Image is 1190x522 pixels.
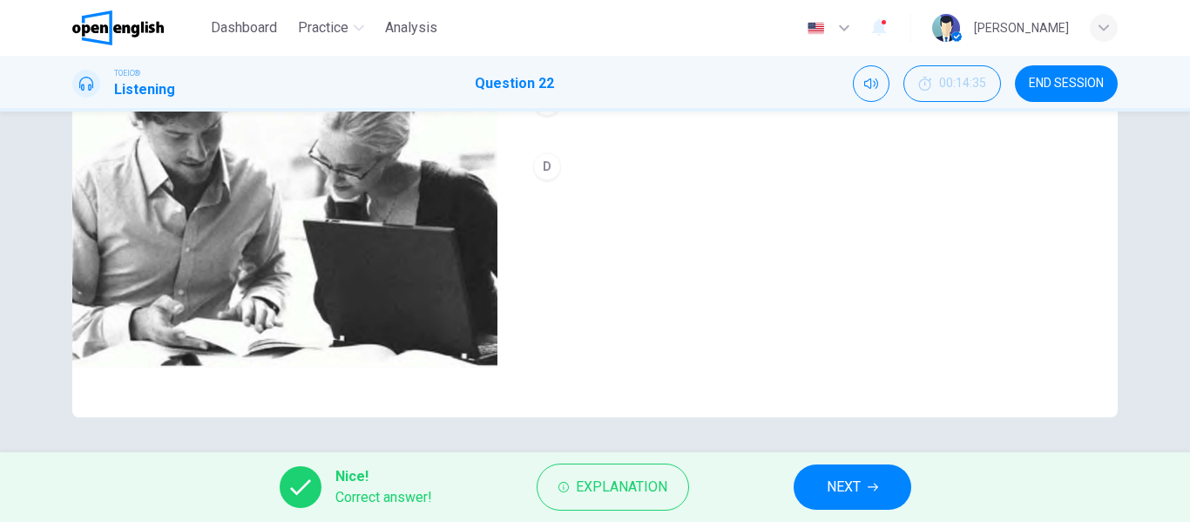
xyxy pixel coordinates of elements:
img: Profile picture [932,14,960,42]
button: Dashboard [204,12,284,44]
span: 00:14:35 [939,77,986,91]
button: Analysis [378,12,444,44]
button: Explanation [537,464,689,511]
span: Practice [298,17,348,38]
button: Practice [291,12,371,44]
a: OpenEnglish logo [72,10,204,45]
h1: Question 22 [475,73,554,94]
span: NEXT [827,475,861,499]
span: Dashboard [211,17,277,38]
button: END SESSION [1015,65,1118,102]
button: NEXT [794,464,911,510]
h1: Listening [114,79,175,100]
div: Hide [903,65,1001,102]
span: Analysis [385,17,437,38]
span: END SESSION [1029,77,1104,91]
button: 00:14:35 [903,65,1001,102]
span: Nice! [335,466,432,487]
div: [PERSON_NAME] [974,17,1069,38]
img: OpenEnglish logo [72,10,164,45]
img: en [805,22,827,35]
span: TOEIC® [114,67,140,79]
span: Explanation [576,475,667,499]
span: Correct answer! [335,487,432,508]
div: Mute [853,65,889,102]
